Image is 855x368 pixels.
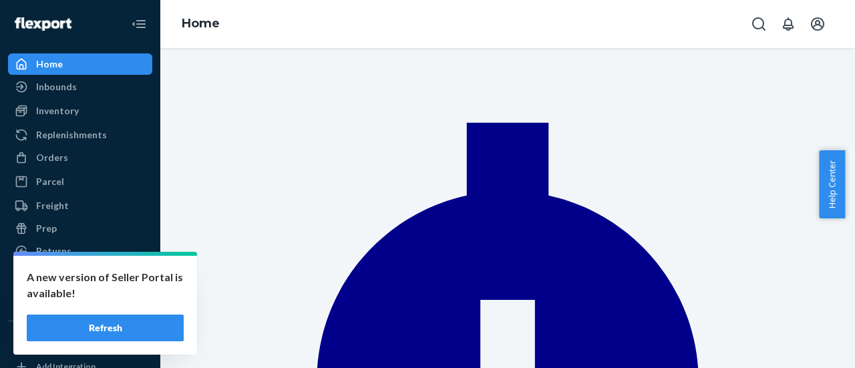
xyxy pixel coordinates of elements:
[8,240,152,262] a: Returns
[27,269,184,301] p: A new version of Seller Portal is available!
[36,222,57,235] div: Prep
[8,289,152,310] a: Billing
[171,5,230,43] ol: breadcrumbs
[8,76,152,98] a: Inbounds
[8,100,152,122] a: Inventory
[36,151,68,164] div: Orders
[8,218,152,239] a: Prep
[804,11,831,37] button: Open account menu
[8,147,152,168] a: Orders
[126,11,152,37] button: Close Navigation
[15,17,71,31] img: Flexport logo
[36,199,69,212] div: Freight
[8,332,152,353] button: Integrations
[819,150,845,218] button: Help Center
[8,124,152,146] a: Replenishments
[36,57,63,71] div: Home
[8,171,152,192] a: Parcel
[775,11,802,37] button: Open notifications
[27,315,184,341] button: Refresh
[8,264,152,286] a: Reporting
[36,128,107,142] div: Replenishments
[36,175,64,188] div: Parcel
[745,11,772,37] button: Open Search Box
[8,195,152,216] a: Freight
[36,244,71,258] div: Returns
[36,104,79,118] div: Inventory
[36,80,77,94] div: Inbounds
[182,16,220,31] a: Home
[8,53,152,75] a: Home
